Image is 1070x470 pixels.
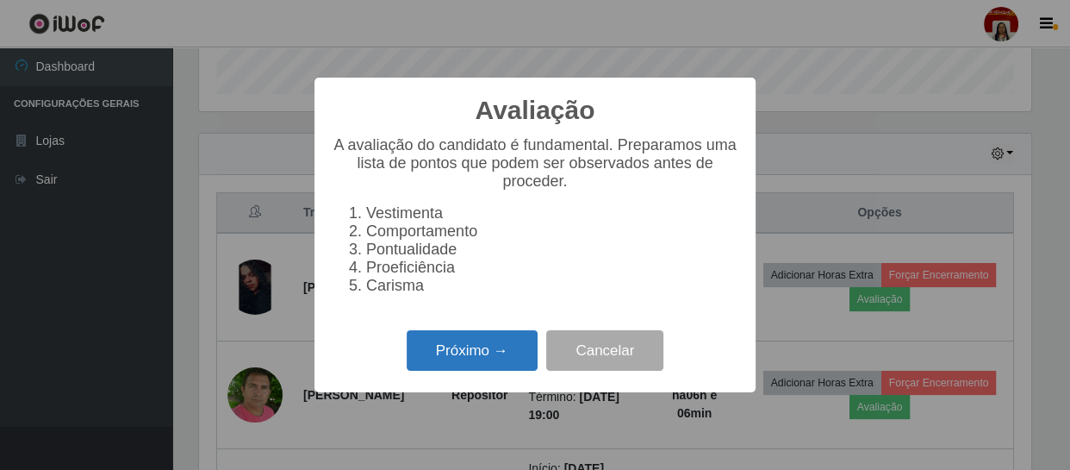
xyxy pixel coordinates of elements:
p: A avaliação do candidato é fundamental. Preparamos uma lista de pontos que podem ser observados a... [332,136,738,191]
button: Próximo → [407,330,538,371]
li: Vestimenta [366,204,738,222]
li: Proeficiência [366,259,738,277]
button: Cancelar [546,330,663,371]
li: Carisma [366,277,738,295]
h2: Avaliação [476,95,595,126]
li: Pontualidade [366,241,738,259]
li: Comportamento [366,222,738,241]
